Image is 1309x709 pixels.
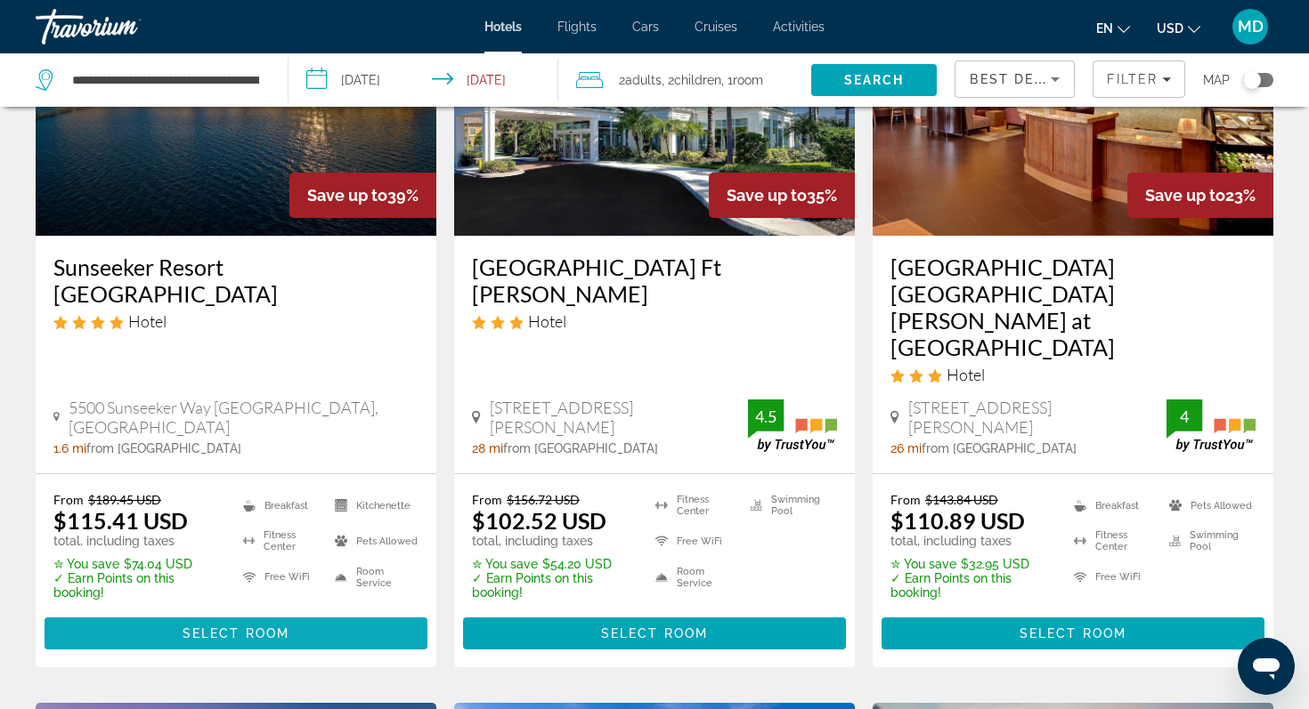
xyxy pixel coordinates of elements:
[53,492,84,507] span: From
[88,492,161,507] del: $189.45 USD
[646,564,742,591] li: Room Service
[557,20,597,34] a: Flights
[472,507,606,534] ins: $102.52 USD
[234,564,327,591] li: Free WiFi
[632,20,659,34] a: Cars
[234,528,327,554] li: Fitness Center
[1096,21,1113,36] span: en
[507,492,580,507] del: $156.72 USD
[1157,21,1183,36] span: USD
[463,617,846,649] button: Select Room
[45,621,427,641] a: Select Room
[748,406,784,427] div: 4.5
[1230,72,1273,88] button: Toggle map
[1065,528,1160,554] li: Fitness Center
[528,311,566,331] span: Hotel
[1203,68,1230,93] span: Map
[748,399,837,452] img: TrustYou guest rating badge
[727,186,807,205] span: Save up to
[1160,528,1256,554] li: Swimming Pool
[326,528,419,554] li: Pets Allowed
[890,534,1052,548] p: total, including taxes
[472,492,502,507] span: From
[490,398,748,437] span: [STREET_ADDRESS][PERSON_NAME]
[472,311,837,331] div: 3 star Hotel
[1145,186,1225,205] span: Save up to
[472,571,633,600] p: ✓ Earn Points on this booking!
[53,507,188,534] ins: $115.41 USD
[721,68,763,93] span: , 1
[472,254,837,307] a: [GEOGRAPHIC_DATA] Ft [PERSON_NAME]
[53,534,221,548] p: total, including taxes
[326,492,419,519] li: Kitchenette
[625,73,662,87] span: Adults
[36,4,214,50] a: Travorium
[70,67,261,93] input: Search hotel destination
[1160,492,1256,519] li: Pets Allowed
[844,73,905,87] span: Search
[646,492,742,519] li: Fitness Center
[970,68,1060,90] mat-select: Sort by
[970,72,1062,86] span: Best Deals
[925,492,998,507] del: $143.84 USD
[1065,492,1160,519] li: Breakfast
[811,64,938,96] button: Search
[773,20,825,34] a: Activities
[695,20,737,34] a: Cruises
[890,441,922,455] span: 26 mi
[908,398,1167,437] span: [STREET_ADDRESS][PERSON_NAME]
[69,398,419,437] span: 5500 Sunseeker Way [GEOGRAPHIC_DATA], [GEOGRAPHIC_DATA]
[53,441,86,455] span: 1.6 mi
[1157,15,1200,41] button: Change currency
[484,20,522,34] span: Hotels
[890,557,1052,571] p: $32.95 USD
[463,621,846,641] a: Select Room
[1093,60,1185,98] button: Filters
[733,73,763,87] span: Room
[709,173,855,218] div: 35%
[882,617,1264,649] button: Select Room
[86,441,241,455] span: from [GEOGRAPHIC_DATA]
[289,53,559,107] button: Select check in and out date
[890,571,1052,600] p: ✓ Earn Points on this booking!
[53,557,119,571] span: ✮ You save
[1227,8,1273,45] button: User Menu
[289,173,436,218] div: 39%
[1065,564,1160,591] li: Free WiFi
[619,68,662,93] span: 2
[53,557,221,571] p: $74.04 USD
[1127,173,1273,218] div: 23%
[947,365,985,384] span: Hotel
[472,534,633,548] p: total, including taxes
[882,621,1264,641] a: Select Room
[234,492,327,519] li: Breakfast
[128,311,167,331] span: Hotel
[53,571,221,600] p: ✓ Earn Points on this booking!
[307,186,387,205] span: Save up to
[890,254,1256,360] h3: [GEOGRAPHIC_DATA] [GEOGRAPHIC_DATA][PERSON_NAME] at [GEOGRAPHIC_DATA]
[472,557,633,571] p: $54.20 USD
[1107,72,1158,86] span: Filter
[558,53,811,107] button: Travelers: 2 adults, 2 children
[53,311,419,331] div: 4 star Hotel
[890,492,921,507] span: From
[742,492,837,519] li: Swimming Pool
[1096,15,1130,41] button: Change language
[326,564,419,591] li: Room Service
[674,73,721,87] span: Children
[472,441,503,455] span: 28 mi
[662,68,721,93] span: , 2
[472,557,538,571] span: ✮ You save
[45,617,427,649] button: Select Room
[503,441,658,455] span: from [GEOGRAPHIC_DATA]
[1167,399,1256,452] img: TrustYou guest rating badge
[890,557,956,571] span: ✮ You save
[646,528,742,554] li: Free WiFi
[601,626,708,641] span: Select Room
[53,254,419,307] a: Sunseeker Resort [GEOGRAPHIC_DATA]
